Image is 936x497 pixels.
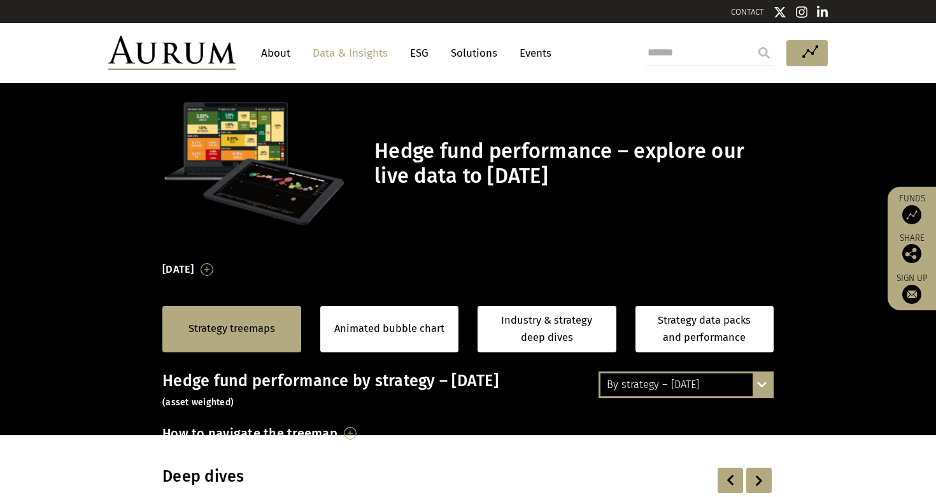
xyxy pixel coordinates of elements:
img: Aurum [108,36,236,70]
a: Industry & strategy deep dives [478,306,616,352]
a: About [255,41,297,65]
img: Twitter icon [774,6,786,18]
h3: Deep dives [162,467,609,486]
img: Access Funds [902,205,921,224]
div: Share [894,234,930,263]
a: Data & Insights [306,41,394,65]
a: Strategy treemaps [188,321,275,337]
input: Submit [751,40,777,66]
img: Instagram icon [796,6,807,18]
a: CONTACT [731,7,764,17]
a: Solutions [444,41,504,65]
img: Linkedin icon [817,6,828,18]
small: (asset weighted) [162,397,234,408]
a: ESG [404,41,435,65]
h3: Hedge fund performance by strategy – [DATE] [162,371,774,410]
h3: [DATE] [162,260,194,279]
a: Funds [894,193,930,224]
a: Events [513,41,551,65]
a: Sign up [894,273,930,304]
a: Animated bubble chart [334,321,444,337]
div: By strategy – [DATE] [600,373,772,396]
img: Sign up to our newsletter [902,285,921,304]
h1: Hedge fund performance – explore our live data to [DATE] [374,139,770,189]
img: Share this post [902,244,921,263]
a: Strategy data packs and performance [635,306,774,352]
h3: How to navigate the treemap [162,422,337,444]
